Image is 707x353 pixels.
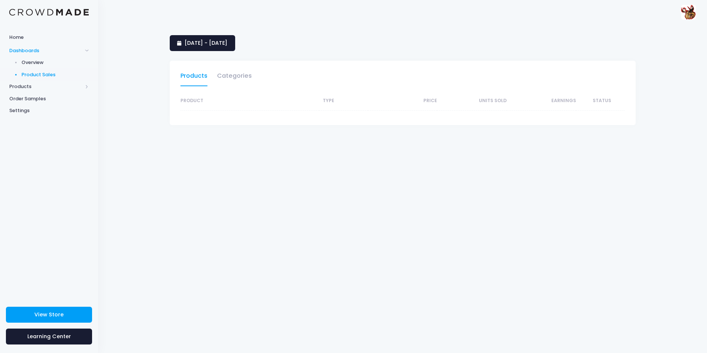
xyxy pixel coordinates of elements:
[681,5,696,20] img: User
[180,69,207,86] a: Products
[507,91,576,111] th: Earnings
[437,91,507,111] th: Units Sold
[319,91,368,111] th: Type
[185,39,227,47] span: [DATE] - [DATE]
[9,95,89,102] span: Order Samples
[21,71,89,78] span: Product Sales
[34,311,64,318] span: View Store
[9,9,89,16] img: Logo
[9,34,89,41] span: Home
[180,91,319,111] th: Product
[27,333,71,340] span: Learning Center
[368,91,437,111] th: Price
[6,329,92,344] a: Learning Center
[9,47,82,54] span: Dashboards
[21,59,89,66] span: Overview
[9,83,82,90] span: Products
[576,91,625,111] th: Status
[9,107,89,114] span: Settings
[6,307,92,323] a: View Store
[217,69,252,86] a: Categories
[170,35,235,51] a: [DATE] - [DATE]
